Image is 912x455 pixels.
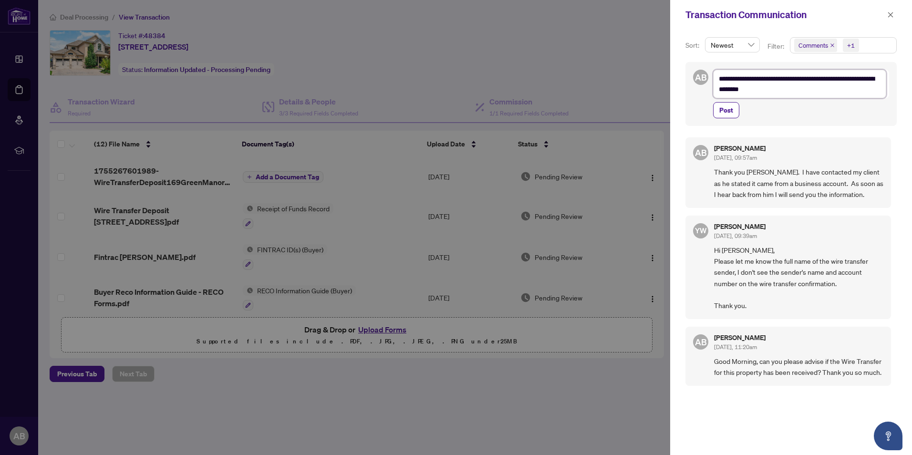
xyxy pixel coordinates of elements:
h5: [PERSON_NAME] [714,223,766,230]
span: Comments [798,41,828,50]
span: Newest [711,38,754,52]
span: [DATE], 09:39am [714,232,757,239]
span: Hi [PERSON_NAME], Please let me know the full name of the wire transfer sender, I don't see the s... [714,245,883,311]
span: close [830,43,835,48]
span: AB [695,335,707,349]
span: Good Morning, can you please advise if the Wire Transfer for this property has been received? Tha... [714,356,883,378]
h5: [PERSON_NAME] [714,145,766,152]
span: [DATE], 09:57am [714,154,757,161]
span: Comments [794,39,837,52]
span: [DATE], 11:20am [714,343,757,351]
div: Transaction Communication [685,8,884,22]
span: AB [695,71,707,84]
p: Filter: [767,41,786,52]
span: YW [695,225,707,236]
span: close [887,11,894,18]
h5: [PERSON_NAME] [714,334,766,341]
button: Open asap [874,422,902,450]
p: Sort: [685,40,701,51]
span: Thank you [PERSON_NAME]. I have contacted my client as he stated it came from a business account.... [714,166,883,200]
button: Post [713,102,739,118]
div: +1 [847,41,855,50]
span: Post [719,103,733,118]
span: AB [695,146,707,159]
